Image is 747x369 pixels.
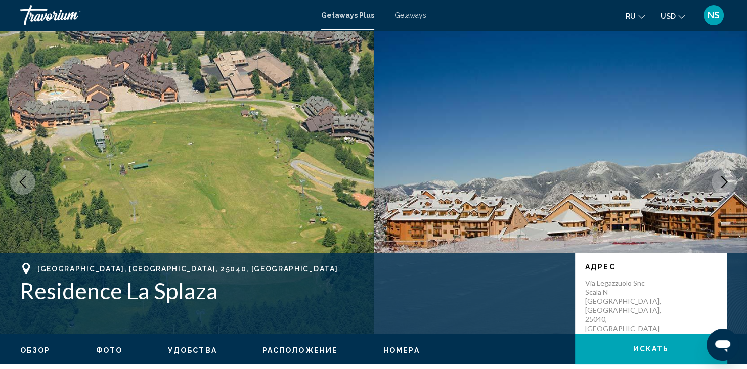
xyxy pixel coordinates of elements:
button: Previous image [10,169,35,195]
p: Via Legazzuolo snc Scala N [GEOGRAPHIC_DATA], [GEOGRAPHIC_DATA], 25040, [GEOGRAPHIC_DATA] [585,279,666,333]
button: Удобства [168,346,217,355]
a: Getaways [394,11,426,19]
button: Change currency [661,9,685,23]
a: Travorium [20,5,311,25]
span: ru [626,12,636,20]
iframe: Button to launch messaging window [707,329,739,361]
p: Адрес [585,263,717,271]
span: искать [633,345,669,353]
span: NS [708,10,720,20]
span: [GEOGRAPHIC_DATA], [GEOGRAPHIC_DATA], 25040, [GEOGRAPHIC_DATA] [37,265,338,273]
button: Фото [96,346,122,355]
button: Расположение [262,346,338,355]
button: Обзор [20,346,51,355]
span: USD [661,12,676,20]
button: Change language [626,9,645,23]
a: Getaways Plus [321,11,374,19]
h1: Residence La Splaza [20,278,565,304]
button: User Menu [700,5,727,26]
button: Номера [383,346,420,355]
button: искать [575,334,727,364]
button: Next image [712,169,737,195]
